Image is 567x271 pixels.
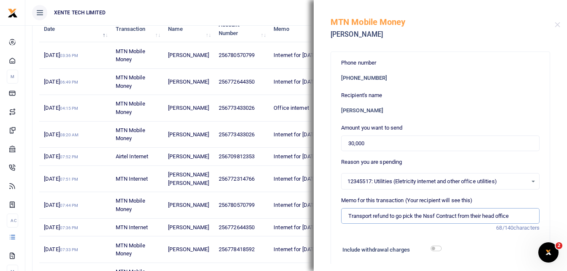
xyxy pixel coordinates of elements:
[116,176,148,182] span: MTN Internet
[60,225,79,230] small: 07:36 PM
[274,176,318,182] span: Internet for [DATE]
[60,80,79,84] small: 06:49 PM
[556,242,562,249] span: 2
[341,59,376,67] label: Phone number
[219,79,255,85] span: 256772644350
[168,52,209,58] span: [PERSON_NAME]
[555,22,560,27] button: Close
[163,16,214,42] th: Name: activate to sort column ascending
[44,153,78,160] span: [DATE]
[168,131,209,138] span: [PERSON_NAME]
[219,224,255,230] span: 256772644350
[274,131,318,138] span: Internet for [DATE]
[8,8,18,18] img: logo-small
[214,16,269,42] th: Account Number: activate to sort column ascending
[60,53,79,58] small: 03:36 PM
[44,105,78,111] span: [DATE]
[168,246,209,252] span: [PERSON_NAME]
[168,79,209,85] span: [PERSON_NAME]
[341,196,473,205] label: Memo for this transaction (Your recipient will see this)
[219,176,255,182] span: 256772314766
[116,74,145,89] span: MTN Mobile Money
[51,9,109,16] span: XENTE TECH LIMITED
[60,154,79,159] small: 07:52 PM
[168,153,209,160] span: [PERSON_NAME]
[44,202,78,208] span: [DATE]
[219,52,255,58] span: 256780570799
[116,224,148,230] span: MTN Internet
[116,198,145,212] span: MTN Mobile Money
[60,106,79,111] small: 04:15 PM
[513,225,540,231] span: characters
[341,75,540,81] h6: [PHONE_NUMBER]
[111,16,163,42] th: Transaction: activate to sort column ascending
[116,100,145,115] span: MTN Mobile Money
[60,177,79,182] small: 07:51 PM
[274,153,318,160] span: Internet for [DATE]
[44,79,78,85] span: [DATE]
[274,79,318,85] span: Internet for [DATE]
[219,105,255,111] span: 256773433026
[341,158,402,166] label: Reason you are spending
[219,246,255,252] span: 256778418592
[219,131,255,138] span: 256773433026
[342,247,438,253] h6: Include withdrawal charges
[44,131,79,138] span: [DATE]
[116,48,145,63] span: MTN Mobile Money
[274,105,309,111] span: Office internet
[116,242,145,257] span: MTN Mobile Money
[44,246,78,252] span: [DATE]
[331,30,555,39] h5: [PERSON_NAME]
[168,171,209,186] span: [PERSON_NAME] [PERSON_NAME]
[341,208,540,224] input: Enter Reason
[341,124,402,132] label: Amount you want to send
[219,153,255,160] span: 256709812353
[168,105,209,111] span: [PERSON_NAME]
[219,202,255,208] span: 256780570799
[274,246,318,252] span: Internet for [DATE]
[39,16,111,42] th: Date: activate to sort column descending
[274,202,318,208] span: Internet for [DATE]
[331,17,555,27] h5: MTN Mobile Money
[7,214,18,228] li: Ac
[8,9,18,16] a: logo-small logo-large logo-large
[269,16,372,42] th: Memo: activate to sort column ascending
[538,242,559,263] iframe: Intercom live chat
[341,135,540,152] input: UGX
[44,176,78,182] span: [DATE]
[168,224,209,230] span: [PERSON_NAME]
[116,127,145,142] span: MTN Mobile Money
[168,202,209,208] span: [PERSON_NAME]
[7,70,18,84] li: M
[496,225,513,231] span: 68/140
[60,133,79,137] small: 08:20 AM
[44,52,78,58] span: [DATE]
[60,247,79,252] small: 07:33 PM
[274,52,318,58] span: Internet for [DATE]
[341,91,383,100] label: Recipient's name
[341,107,540,114] h6: [PERSON_NAME]
[60,203,79,208] small: 07:44 PM
[347,177,527,186] span: 12345517: Utilities (Eletricity internet and other office utilities)
[274,224,318,230] span: Internet for [DATE]
[44,224,78,230] span: [DATE]
[116,153,149,160] span: Airtel Internet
